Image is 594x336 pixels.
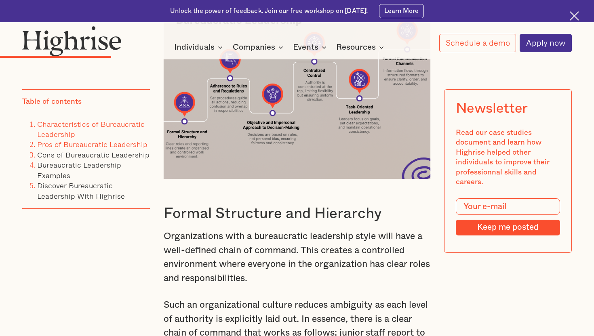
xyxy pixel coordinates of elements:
input: Keep me posted [456,220,560,235]
div: Table of contents [22,97,82,107]
h3: Formal Structure and Hierarchy [164,204,430,223]
div: Companies [233,42,286,52]
img: Highrise logo [22,26,122,56]
p: Organizations with a bureaucratic leadership style will have a well-defined chain of command. Thi... [164,229,430,285]
div: Companies [233,42,275,52]
a: Cons of Bureaucratic Leadership [37,149,150,160]
div: Individuals [174,42,225,52]
div: Newsletter [456,101,528,117]
div: Resources [336,42,376,52]
input: Your e-mail [456,198,560,215]
div: Unlock the power of feedback. Join our free workshop on [DATE]! [170,7,368,16]
form: Modal Form [456,198,560,235]
a: Apply now [520,34,572,52]
div: Individuals [174,42,215,52]
a: Pros of Bureaucratic Leadership [37,139,147,150]
div: Events [293,42,329,52]
a: Learn More [379,4,424,18]
div: Resources [336,42,386,52]
a: Characteristics of Bureaucratic Leadership [37,118,145,139]
img: Cross icon [570,11,579,21]
a: Discover Bureaucratic Leadership With Highrise [37,180,125,201]
div: Events [293,42,318,52]
a: Bureaucratic Leadership Examples [37,159,121,181]
div: Read our case studies document and learn how Highrise helped other individuals to improve their p... [456,128,560,187]
a: Schedule a demo [439,34,516,52]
